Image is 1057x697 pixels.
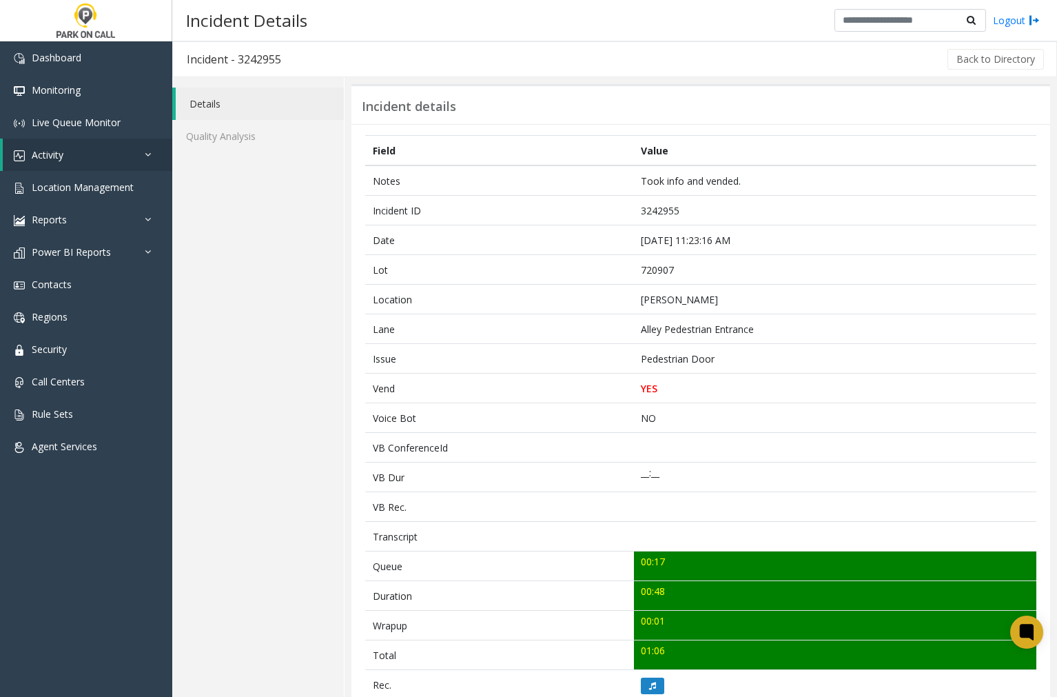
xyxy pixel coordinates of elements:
[14,377,25,388] img: 'icon'
[1029,13,1040,28] img: logout
[14,85,25,97] img: 'icon'
[365,196,634,225] td: Incident ID
[634,285,1036,314] td: [PERSON_NAME]
[634,344,1036,374] td: Pedestrian Door
[634,225,1036,255] td: [DATE] 11:23:16 AM
[176,88,344,120] a: Details
[634,196,1036,225] td: 3242955
[365,403,634,433] td: Voice Bot
[365,581,634,611] td: Duration
[14,183,25,194] img: 'icon'
[993,13,1040,28] a: Logout
[947,49,1044,70] button: Back to Directory
[634,255,1036,285] td: 720907
[365,463,634,492] td: VB Dur
[365,552,634,581] td: Queue
[172,120,344,152] a: Quality Analysis
[32,407,73,421] span: Rule Sets
[32,148,63,161] span: Activity
[634,581,1036,611] td: 00:48
[365,344,634,374] td: Issue
[634,463,1036,492] td: __:__
[32,375,85,388] span: Call Centers
[634,611,1036,640] td: 00:01
[32,440,97,453] span: Agent Services
[32,213,67,226] span: Reports
[365,433,634,463] td: VB ConferenceId
[365,492,634,522] td: VB Rec.
[365,285,634,314] td: Location
[634,165,1036,196] td: Took info and vended.
[634,640,1036,670] td: 01:06
[14,280,25,291] img: 'icon'
[365,225,634,255] td: Date
[634,136,1036,166] th: Value
[365,374,634,403] td: Vend
[14,150,25,161] img: 'icon'
[634,552,1036,581] td: 00:17
[14,442,25,453] img: 'icon'
[365,165,634,196] td: Notes
[641,381,1029,396] p: YES
[32,343,67,356] span: Security
[32,245,111,259] span: Power BI Reports
[179,3,314,37] h3: Incident Details
[32,83,81,97] span: Monitoring
[14,345,25,356] img: 'icon'
[32,116,121,129] span: Live Queue Monitor
[3,139,172,171] a: Activity
[365,314,634,344] td: Lane
[365,255,634,285] td: Lot
[32,181,134,194] span: Location Management
[14,410,25,421] img: 'icon'
[362,99,456,114] h3: Incident details
[14,312,25,323] img: 'icon'
[634,314,1036,344] td: Alley Pedestrian Entrance
[365,522,634,552] td: Transcript
[365,640,634,670] td: Total
[14,248,25,259] img: 'icon'
[365,611,634,640] td: Wrapup
[32,278,72,291] span: Contacts
[173,43,295,75] h3: Incident - 3242955
[641,411,1029,425] p: NO
[365,136,634,166] th: Field
[14,215,25,226] img: 'icon'
[32,310,68,323] span: Regions
[14,118,25,129] img: 'icon'
[14,53,25,64] img: 'icon'
[32,51,81,64] span: Dashboard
